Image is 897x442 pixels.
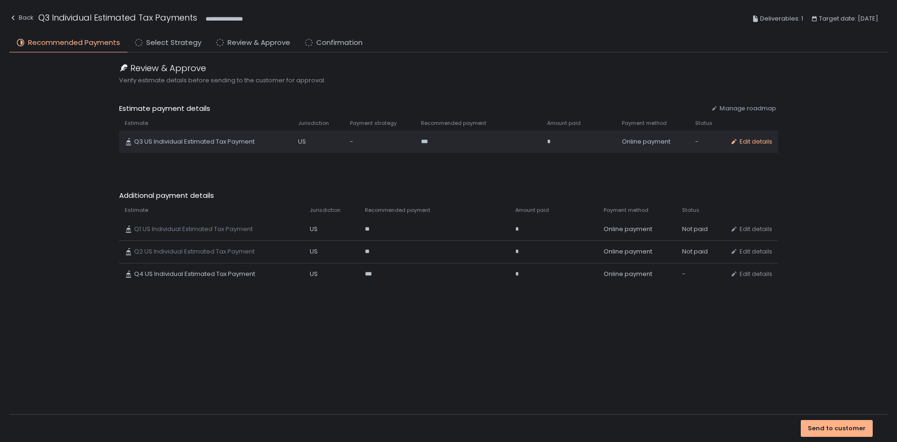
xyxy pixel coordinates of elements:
[604,207,648,214] span: Payment method
[146,37,201,48] span: Select Strategy
[622,120,667,127] span: Payment method
[695,120,712,127] span: Status
[9,12,34,23] div: Back
[28,37,120,48] span: Recommended Payments
[38,11,197,24] h1: Q3 Individual Estimated Tax Payments
[134,138,255,146] span: Q3 US Individual Estimated Tax Payment
[819,13,878,24] span: Target date: [DATE]
[421,120,486,127] span: Recommended payment
[719,104,776,113] span: Manage roadmap
[604,247,652,256] span: Online payment
[134,225,253,233] span: Q1 US Individual Estimated Tax Payment
[365,207,430,214] span: Recommended payment
[515,207,549,214] span: Amount paid
[695,138,719,146] div: -
[350,120,397,127] span: Payment strategy
[730,138,772,146] button: Edit details
[730,225,772,233] button: Edit details
[9,11,34,27] button: Back
[547,120,581,127] span: Amount paid
[310,247,354,256] div: US
[801,420,873,437] button: Send to customer
[604,270,652,278] span: Online payment
[298,138,339,146] div: US
[604,225,652,233] span: Online payment
[134,247,255,256] span: Q2 US Individual Estimated Tax Payment
[310,270,354,278] div: US
[298,120,329,127] span: Jurisdiction
[808,424,866,433] div: Send to customer
[682,207,699,214] span: Status
[310,225,354,233] div: US
[316,37,363,48] span: Confirmation
[130,62,206,74] span: Review & Approve
[119,76,778,85] span: Verify estimate details before sending to the customer for approval.
[119,190,778,201] span: Additional payment details
[730,247,772,256] button: Edit details
[730,270,772,278] button: Edit details
[119,103,704,114] span: Estimate payment details
[711,104,776,113] button: Manage roadmap
[682,247,719,256] div: Not paid
[682,225,719,233] div: Not paid
[682,270,719,278] div: -
[125,120,148,127] span: Estimate
[134,270,255,278] span: Q4 US Individual Estimated Tax Payment
[350,138,410,146] div: -
[760,13,803,24] span: Deliverables: 1
[310,207,341,214] span: Jurisdiction
[125,207,148,214] span: Estimate
[228,37,290,48] span: Review & Approve
[622,138,670,146] span: Online payment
